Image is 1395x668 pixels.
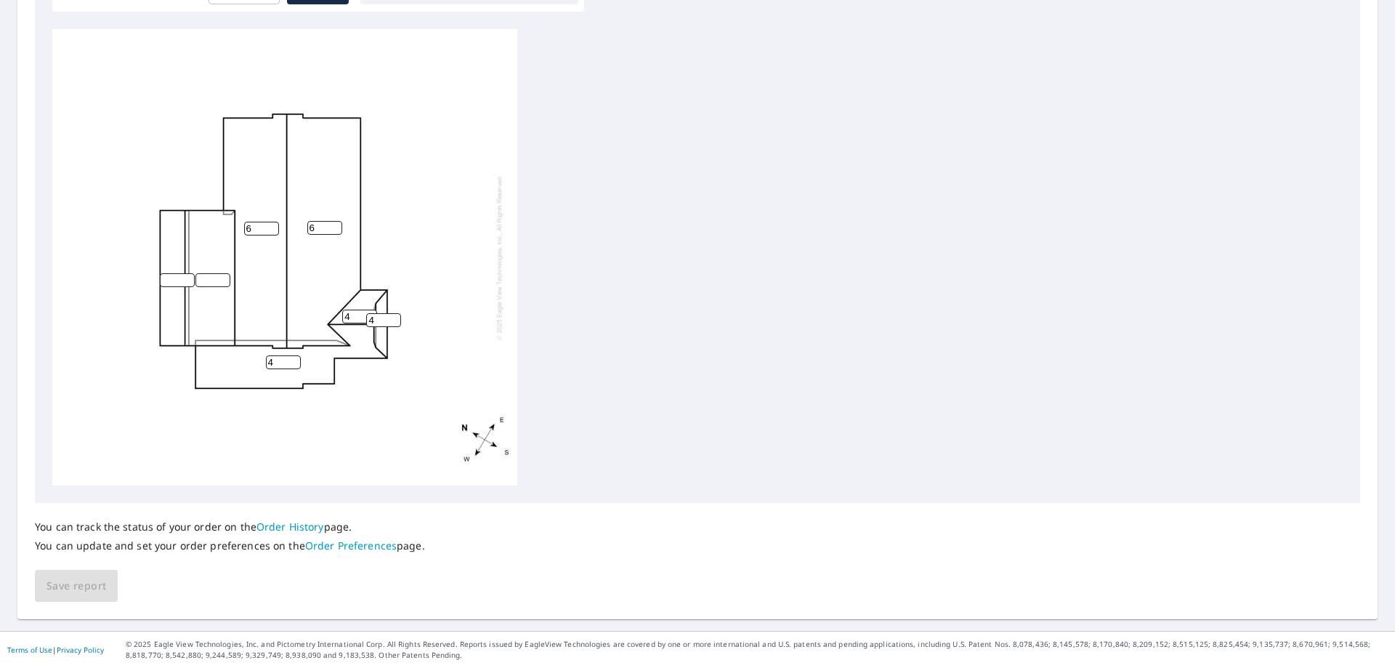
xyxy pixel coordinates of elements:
p: | [7,645,104,654]
a: Privacy Policy [57,645,104,655]
p: © 2025 Eagle View Technologies, Inc. and Pictometry International Corp. All Rights Reserved. Repo... [126,639,1388,661]
a: Order History [256,520,324,534]
p: You can track the status of your order on the page. [35,520,425,534]
a: Order Preferences [305,539,397,552]
a: Terms of Use [7,645,52,655]
p: You can update and set your order preferences on the page. [35,539,425,552]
